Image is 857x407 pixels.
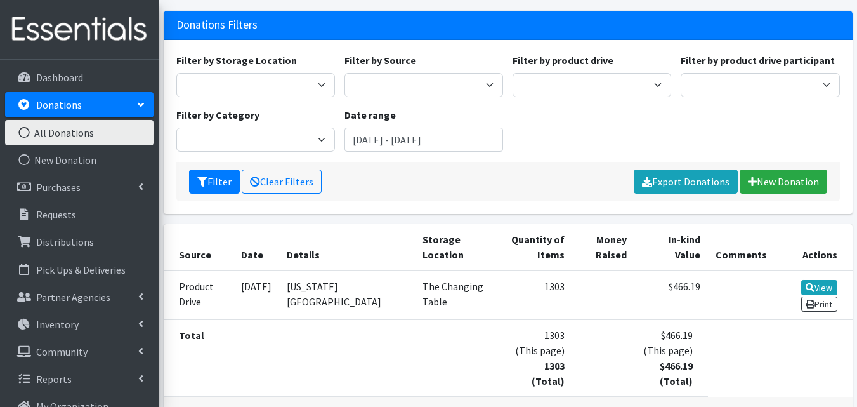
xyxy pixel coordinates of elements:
[233,270,279,320] td: [DATE]
[179,329,204,342] strong: Total
[572,224,635,270] th: Money Raised
[5,339,154,364] a: Community
[5,175,154,200] a: Purchases
[344,53,416,68] label: Filter by Source
[36,98,82,111] p: Donations
[344,128,503,152] input: January 1, 2011 - December 31, 2011
[5,65,154,90] a: Dashboard
[233,224,279,270] th: Date
[5,147,154,173] a: New Donation
[5,229,154,255] a: Distributions
[5,257,154,283] a: Pick Ups & Deliveries
[279,270,415,320] td: [US_STATE][GEOGRAPHIC_DATA]
[660,359,693,387] strong: $466.19 (Total)
[5,120,154,145] a: All Donations
[5,92,154,117] a: Donations
[36,291,110,304] p: Partner Agencies
[681,53,835,68] label: Filter by product drive participant
[36,208,76,221] p: Requests
[279,224,415,270] th: Details
[801,297,837,312] a: Print
[176,53,297,68] label: Filter by Storage Location
[242,170,322,194] a: Clear Filters
[495,270,572,320] td: 1303
[5,202,154,227] a: Requests
[634,170,738,194] a: Export Donations
[634,224,708,270] th: In-kind Value
[532,359,565,387] strong: 1303 (Total)
[740,170,827,194] a: New Donation
[36,181,81,194] p: Purchases
[36,264,126,276] p: Pick Ups & Deliveries
[5,312,154,337] a: Inventory
[164,270,233,320] td: Product Drive
[495,319,572,396] td: 1303 (This page)
[634,270,708,320] td: $466.19
[495,224,572,270] th: Quantity of Items
[5,366,154,392] a: Reports
[36,236,94,248] p: Distributions
[164,224,233,270] th: Source
[415,270,495,320] td: The Changing Table
[176,18,258,32] h3: Donations Filters
[344,107,396,123] label: Date range
[36,373,72,385] p: Reports
[36,318,79,331] p: Inventory
[775,224,852,270] th: Actions
[36,71,83,84] p: Dashboard
[634,319,708,396] td: $466.19 (This page)
[176,107,259,123] label: Filter by Category
[5,8,154,51] img: HumanEssentials
[5,284,154,310] a: Partner Agencies
[415,224,495,270] th: Storage Location
[513,53,613,68] label: Filter by product drive
[801,280,837,295] a: View
[708,224,775,270] th: Comments
[189,170,240,194] button: Filter
[36,345,88,358] p: Community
